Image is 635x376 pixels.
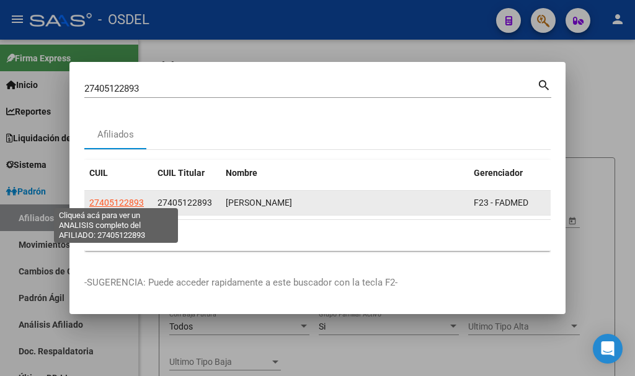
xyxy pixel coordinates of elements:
[89,198,144,208] span: 27405122893
[221,160,469,186] datatable-header-cell: Nombre
[84,220,551,251] div: 1 total
[226,168,257,178] span: Nombre
[84,276,551,290] p: -SUGERENCIA: Puede acceder rapidamente a este buscador con la tecla F2-
[97,128,134,142] div: Afiliados
[593,334,623,364] div: Open Intercom Messenger
[474,198,528,208] span: F23 - FADMED
[226,196,464,210] div: [PERSON_NAME]
[84,160,153,186] datatable-header-cell: CUIL
[474,168,523,178] span: Gerenciador
[153,160,221,186] datatable-header-cell: CUIL Titular
[89,168,108,178] span: CUIL
[469,160,556,186] datatable-header-cell: Gerenciador
[537,77,551,92] mat-icon: search
[158,198,212,208] span: 27405122893
[158,168,205,178] span: CUIL Titular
